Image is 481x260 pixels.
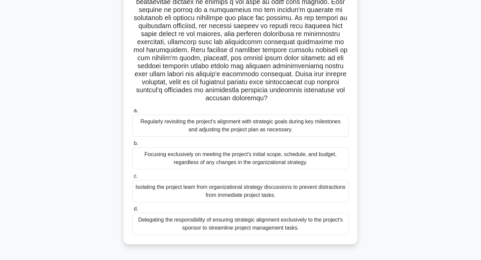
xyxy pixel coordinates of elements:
[134,173,138,179] span: c.
[132,147,349,169] div: Focusing exclusively on meeting the project's initial scope, schedule, and budget, regardless of ...
[134,140,138,146] span: b.
[134,108,138,113] span: a.
[132,213,349,235] div: Delegating the responsibility of ensuring strategic alignment exclusively to the project's sponso...
[132,115,349,137] div: Regularly revisiting the project's alignment with strategic goals during key milestones and adjus...
[134,206,138,212] span: d.
[132,180,349,202] div: Isolating the project team from organizational strategy discussions to prevent distractions from ...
